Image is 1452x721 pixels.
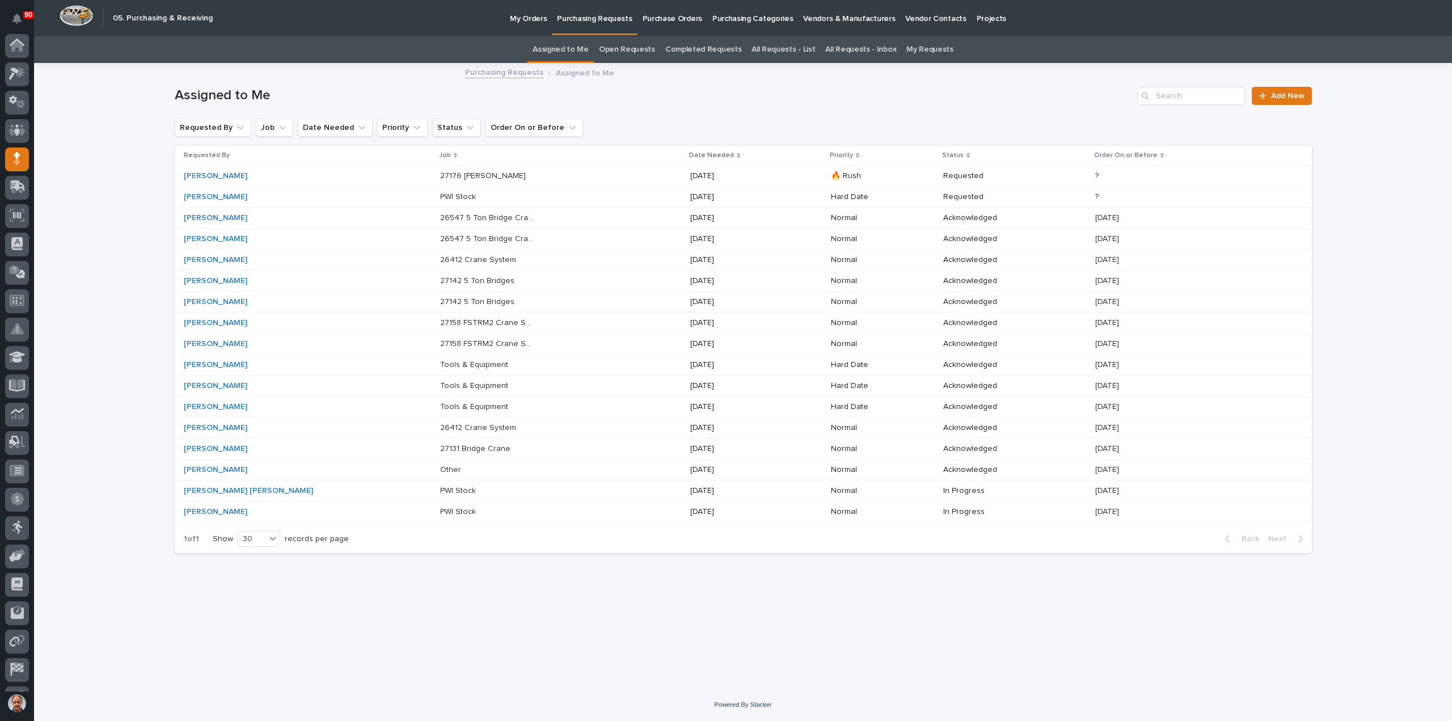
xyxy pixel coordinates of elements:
[831,234,926,244] p: Normal
[113,14,213,23] h2: 05. Purchasing & Receiving
[1095,463,1121,475] p: [DATE]
[1095,337,1121,349] p: [DATE]
[831,255,926,265] p: Normal
[533,36,589,63] a: Assigned to Me
[943,465,1038,475] p: Acknowledged
[831,486,926,496] p: Normal
[184,192,247,202] a: [PERSON_NAME]
[175,438,1312,459] tr: [PERSON_NAME] 27131 Bridge Crane27131 Bridge Crane [DATE]NormalAcknowledged[DATE][DATE]
[599,36,655,63] a: Open Requests
[831,507,926,517] p: Normal
[486,119,583,137] button: Order On or Before
[942,149,964,162] p: Status
[175,334,1312,355] tr: [PERSON_NAME] 27158 FSTRM2 Crane System27158 FSTRM2 Crane System [DATE]NormalAcknowledged[DATE][D...
[184,486,313,496] a: [PERSON_NAME] [PERSON_NAME]
[690,255,785,265] p: [DATE]
[440,337,537,349] p: 27158 FSTRM2 Crane System
[1095,169,1101,181] p: ?
[943,255,1038,265] p: Acknowledged
[377,119,428,137] button: Priority
[25,11,32,19] p: 90
[184,381,247,391] a: [PERSON_NAME]
[906,36,953,63] a: My Requests
[440,190,478,202] p: PWI Stock
[1235,534,1259,544] span: Back
[690,402,785,412] p: [DATE]
[690,360,785,370] p: [DATE]
[14,14,29,32] div: Notifications90
[690,444,785,454] p: [DATE]
[1095,295,1121,307] p: [DATE]
[1095,379,1121,391] p: [DATE]
[943,213,1038,223] p: Acknowledged
[831,402,926,412] p: Hard Date
[831,465,926,475] p: Normal
[690,318,785,328] p: [DATE]
[690,192,785,202] p: [DATE]
[440,169,528,181] p: 27176 [PERSON_NAME]
[175,480,1312,501] tr: [PERSON_NAME] [PERSON_NAME] PWI StockPWI Stock [DATE]NormalIn Progress[DATE][DATE]
[60,5,93,26] img: Workspace Logo
[440,442,513,454] p: 27131 Bridge Crane
[175,250,1312,271] tr: [PERSON_NAME] 26412 Crane System26412 Crane System [DATE]NormalAcknowledged[DATE][DATE]
[184,507,247,517] a: [PERSON_NAME]
[184,297,247,307] a: [PERSON_NAME]
[690,171,785,181] p: [DATE]
[690,234,785,244] p: [DATE]
[689,149,734,162] p: Date Needed
[943,507,1038,517] p: In Progress
[175,119,251,137] button: Requested By
[831,318,926,328] p: Normal
[175,292,1312,313] tr: [PERSON_NAME] 27142 5 Ton Bridges27142 5 Ton Bridges [DATE]NormalAcknowledged[DATE][DATE]
[213,534,233,544] p: Show
[690,297,785,307] p: [DATE]
[943,381,1038,391] p: Acknowledged
[831,276,926,286] p: Normal
[440,484,478,496] p: PWI Stock
[440,358,510,370] p: Tools & Equipment
[175,525,208,553] p: 1 of 1
[831,297,926,307] p: Normal
[943,297,1038,307] p: Acknowledged
[175,501,1312,522] tr: [PERSON_NAME] PWI StockPWI Stock [DATE]NormalIn Progress[DATE][DATE]
[831,192,926,202] p: Hard Date
[184,360,247,370] a: [PERSON_NAME]
[256,119,293,137] button: Job
[184,423,247,433] a: [PERSON_NAME]
[440,400,510,412] p: Tools & Equipment
[440,295,517,307] p: 27142 5 Ton Bridges
[184,339,247,349] a: [PERSON_NAME]
[1095,505,1121,517] p: [DATE]
[556,66,614,78] p: Assigned to Me
[238,533,265,545] div: 30
[1137,87,1245,105] div: Search
[690,213,785,223] p: [DATE]
[831,171,926,181] p: 🔥 Rush
[175,459,1312,480] tr: [PERSON_NAME] OtherOther [DATE]NormalAcknowledged[DATE][DATE]
[440,316,537,328] p: 27158 FSTRM2 Crane System
[184,149,230,162] p: Requested By
[690,465,785,475] p: [DATE]
[175,208,1312,229] tr: [PERSON_NAME] 26547 5 Ton Bridge Crane26547 5 Ton Bridge Crane [DATE]NormalAcknowledged[DATE][DATE]
[285,534,349,544] p: records per page
[184,276,247,286] a: [PERSON_NAME]
[184,255,247,265] a: [PERSON_NAME]
[175,87,1133,104] h1: Assigned to Me
[1095,232,1121,244] p: [DATE]
[440,232,537,244] p: 26547 5 Ton Bridge Crane
[831,423,926,433] p: Normal
[831,339,926,349] p: Normal
[440,505,478,517] p: PWI Stock
[432,119,481,137] button: Status
[1252,87,1311,105] a: Add New
[1095,421,1121,433] p: [DATE]
[440,379,510,391] p: Tools & Equipment
[465,65,543,78] a: Purchasing Requests
[1095,484,1121,496] p: [DATE]
[690,381,785,391] p: [DATE]
[1095,400,1121,412] p: [DATE]
[5,7,29,31] button: Notifications
[831,444,926,454] p: Normal
[1095,253,1121,265] p: [DATE]
[825,36,896,63] a: All Requests - Inbox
